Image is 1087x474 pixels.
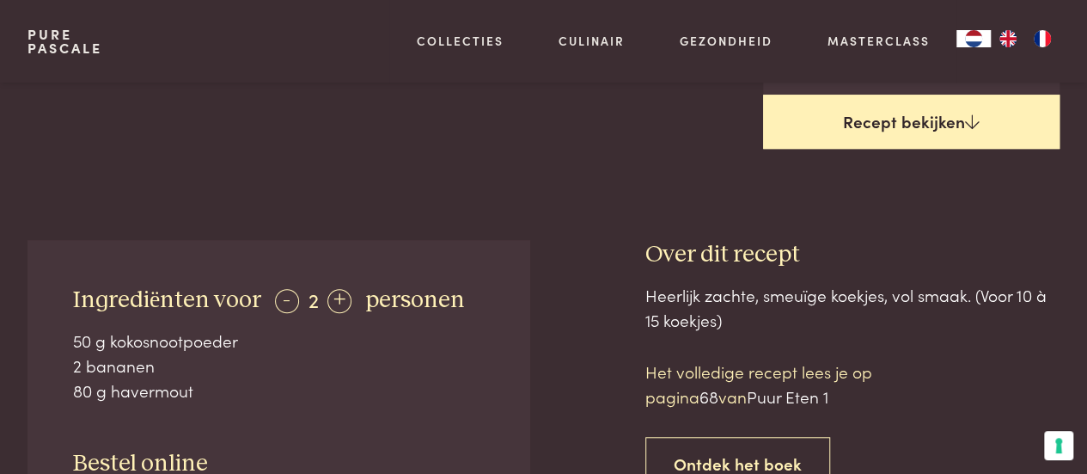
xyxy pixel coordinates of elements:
[73,354,484,379] div: 2 bananen
[763,95,1060,150] a: Recept bekijken
[956,30,991,47] div: Language
[308,285,319,313] span: 2
[956,30,1060,47] aside: Language selected: Nederlands
[73,288,261,312] span: Ingrediënten voor
[559,32,625,50] a: Culinair
[645,240,1060,270] h3: Over dit recept
[827,32,929,50] a: Masterclass
[991,30,1025,47] a: EN
[327,289,351,313] div: +
[365,288,465,312] span: personen
[417,32,504,50] a: Collecties
[275,289,299,313] div: -
[1025,30,1060,47] a: FR
[1044,431,1073,460] button: Uw voorkeuren voor toestemming voor trackingtechnologieën
[645,360,937,409] p: Het volledige recept lees je op pagina van
[645,283,1060,332] div: Heerlijk zachte, smeuïge koekjes, vol smaak. (Voor 10 à 15 koekjes)
[747,385,828,408] span: Puur Eten 1
[73,379,484,403] div: 80 g havermout
[699,385,718,408] span: 68
[73,329,484,354] div: 50 g kokosnootpoeder
[956,30,991,47] a: NL
[27,28,102,55] a: PurePascale
[680,32,773,50] a: Gezondheid
[991,30,1060,47] ul: Language list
